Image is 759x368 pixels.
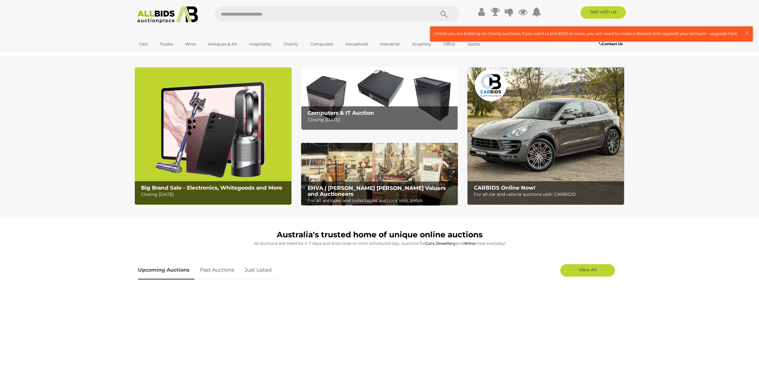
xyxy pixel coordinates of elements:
a: Office [439,39,459,49]
img: Computers & IT Auction [301,67,458,130]
a: Big Brand Sale - Electronics, Whitegoods and More Big Brand Sale - Electronics, Whitegoods and Mo... [135,67,292,205]
img: Big Brand Sale - Electronics, Whitegoods and More [135,67,292,205]
p: All Auctions are listed for 4-7 days and bids close on their scheduled day. Auctions for , and cl... [138,240,621,247]
a: EHVA | Evans Hastings Valuers and Auctioneers EHVA | [PERSON_NAME] [PERSON_NAME] Valuers and Auct... [301,143,458,206]
a: Charity [280,39,302,49]
a: Computers & IT Auction Computers & IT Auction Closing [DATE] [301,67,458,130]
a: Industrial [376,39,404,49]
a: Computers [306,39,337,49]
img: EHVA | Evans Hastings Valuers and Auctioneers [301,143,458,206]
a: Cars [135,39,152,49]
a: Wine [181,39,200,49]
b: Computers & IT Auction [308,110,374,116]
p: For all car and vehicle auctions visit: CARBIDS! [474,191,621,198]
strong: Cars [425,241,435,246]
a: View All [560,264,615,277]
a: Antiques & Art [204,39,241,49]
a: Hospitality [245,39,275,49]
b: CARBIDS Online Now! [474,185,535,191]
b: EHVA | [PERSON_NAME] [PERSON_NAME] Valuers and Auctioneers [308,185,446,197]
strong: Jewellery [435,241,456,246]
h1: Australia's trusted home of unique online auctions [138,230,621,239]
a: Jewellery [408,39,435,49]
img: Allbids.com.au [134,6,202,23]
p: Closing [DATE] [308,116,455,124]
button: Search [428,6,460,22]
a: CARBIDS Online Now! CARBIDS Online Now! For all car and vehicle auctions visit: CARBIDS! [467,67,624,205]
a: Household [341,39,372,49]
a: [GEOGRAPHIC_DATA] [135,49,187,60]
a: Upcoming Auctions [138,261,194,279]
a: Past Auctions [195,261,239,279]
b: Big Brand Sale - Electronics, Whitegoods and More [141,185,282,191]
p: Closing [DATE] [141,191,288,198]
span: View All [578,267,597,273]
img: CARBIDS Online Now! [467,67,624,205]
strong: Wine [464,241,475,246]
b: Contact Us [599,41,623,46]
a: Contact Us [599,41,624,47]
a: Just Listed [240,261,276,279]
a: Trucks [156,39,177,49]
a: Sports [463,39,484,49]
span: × [744,27,750,39]
p: For all antiques and collectables auctions visit: EHVA [308,197,455,205]
a: Sell with us [581,6,626,19]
